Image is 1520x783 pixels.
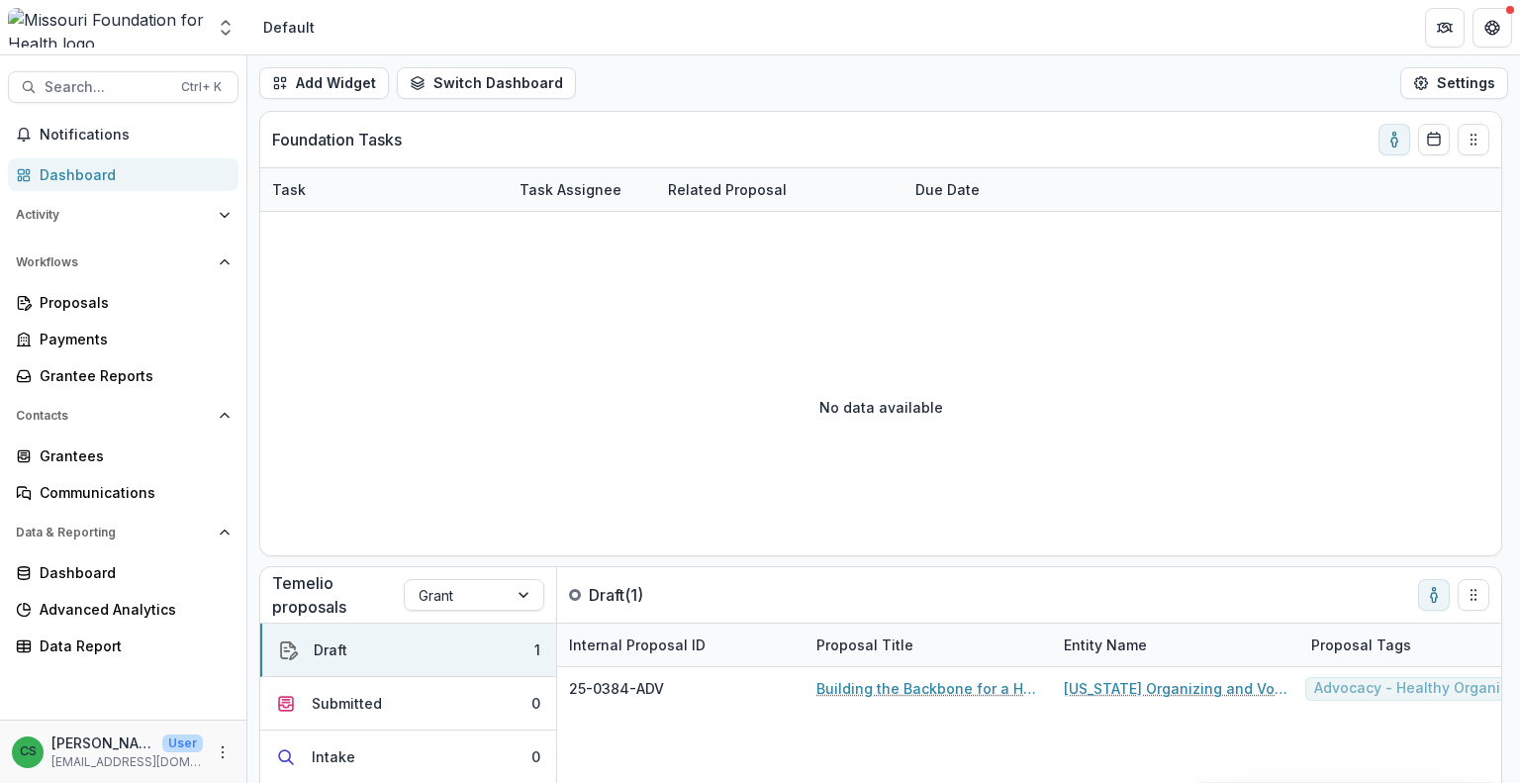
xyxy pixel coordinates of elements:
[51,733,154,753] p: [PERSON_NAME]
[1418,579,1450,611] button: toggle-assigned-to-me
[45,79,169,96] span: Search...
[8,119,238,150] button: Notifications
[1458,124,1489,155] button: Drag
[903,168,1052,211] div: Due Date
[903,179,992,200] div: Due Date
[260,677,556,731] button: Submitted0
[212,8,239,48] button: Open entity switcher
[8,199,238,231] button: Open Activity
[16,409,211,423] span: Contacts
[805,624,1052,666] div: Proposal Title
[255,13,323,42] nav: breadcrumb
[272,571,404,619] p: Temelio proposals
[8,440,238,472] a: Grantees
[531,746,540,767] div: 0
[260,179,318,200] div: Task
[1052,635,1159,655] div: Entity Name
[8,630,238,662] a: Data Report
[8,158,238,191] a: Dashboard
[656,179,799,200] div: Related Proposal
[40,599,223,620] div: Advanced Analytics
[40,164,223,185] div: Dashboard
[16,255,211,269] span: Workflows
[16,526,211,539] span: Data & Reporting
[8,246,238,278] button: Open Workflows
[1378,124,1410,155] button: toggle-assigned-to-me
[40,127,231,144] span: Notifications
[8,400,238,432] button: Open Contacts
[40,329,223,349] div: Payments
[1299,635,1423,655] div: Proposal Tags
[8,286,238,319] a: Proposals
[312,693,382,714] div: Submitted
[40,562,223,583] div: Dashboard
[1052,624,1299,666] div: Entity Name
[805,635,925,655] div: Proposal Title
[656,168,903,211] div: Related Proposal
[8,476,238,509] a: Communications
[8,71,238,103] button: Search...
[314,639,347,660] div: Draft
[40,445,223,466] div: Grantees
[1400,67,1508,99] button: Settings
[40,292,223,313] div: Proposals
[272,128,402,151] p: Foundation Tasks
[1472,8,1512,48] button: Get Help
[557,624,805,666] div: Internal Proposal ID
[8,359,238,392] a: Grantee Reports
[508,168,656,211] div: Task Assignee
[819,397,943,418] p: No data available
[260,168,508,211] div: Task
[263,17,315,38] div: Default
[8,323,238,355] a: Payments
[8,556,238,589] a: Dashboard
[569,678,664,699] span: 25-0384-ADV
[531,693,540,714] div: 0
[20,745,37,758] div: Chase Shiflet
[40,482,223,503] div: Communications
[557,635,717,655] div: Internal Proposal ID
[1425,8,1465,48] button: Partners
[8,517,238,548] button: Open Data & Reporting
[816,678,1040,699] a: Building the Backbone for a Healthier [US_STATE]
[1418,124,1450,155] button: Calendar
[40,636,223,656] div: Data Report
[534,639,540,660] div: 1
[211,740,235,764] button: More
[16,208,211,222] span: Activity
[259,67,389,99] button: Add Widget
[51,753,203,771] p: [EMAIL_ADDRESS][DOMAIN_NAME]
[312,746,355,767] div: Intake
[177,76,226,98] div: Ctrl + K
[8,593,238,626] a: Advanced Analytics
[162,734,203,752] p: User
[1064,678,1287,699] a: [US_STATE] Organizing and Voter Engagement Collaborative
[260,624,556,677] button: Draft1
[40,365,223,386] div: Grantee Reports
[589,583,737,607] p: Draft ( 1 )
[397,67,576,99] button: Switch Dashboard
[508,179,633,200] div: Task Assignee
[8,8,204,48] img: Missouri Foundation for Health logo
[1458,579,1489,611] button: Drag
